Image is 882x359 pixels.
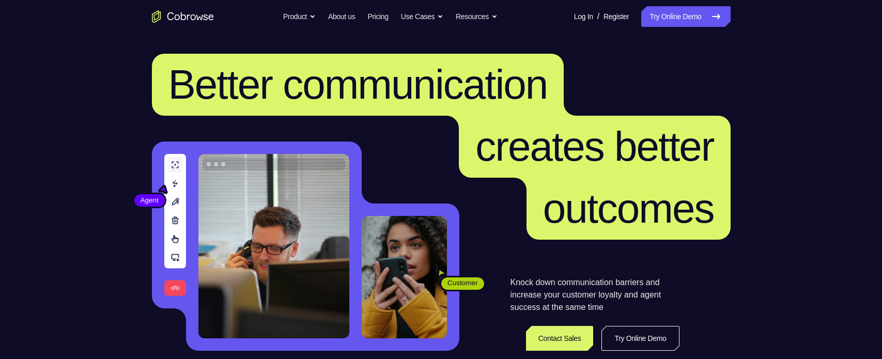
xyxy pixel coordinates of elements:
[597,10,599,23] span: /
[168,61,548,107] span: Better communication
[401,6,443,27] button: Use Cases
[152,10,214,23] a: Go to the home page
[367,6,388,27] a: Pricing
[456,6,498,27] button: Resources
[510,276,679,314] p: Knock down communication barriers and increase your customer loyalty and agent success at the sam...
[543,185,714,231] span: outcomes
[362,216,447,338] img: A customer holding their phone
[475,123,714,169] span: creates better
[526,326,594,351] a: Contact Sales
[328,6,355,27] a: About us
[198,154,349,338] img: A customer support agent talking on the phone
[574,6,593,27] a: Log In
[604,6,629,27] a: Register
[601,326,679,351] a: Try Online Demo
[641,6,730,27] a: Try Online Demo
[283,6,316,27] button: Product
